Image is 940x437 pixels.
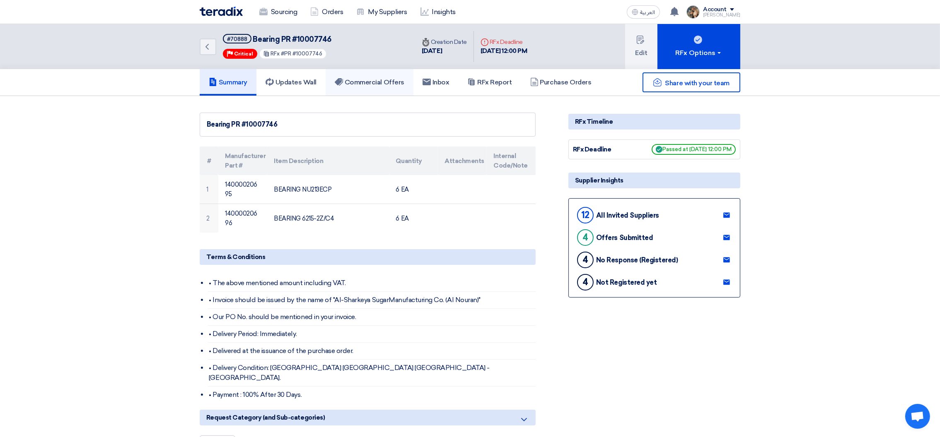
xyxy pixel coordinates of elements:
[568,114,740,130] div: RFx Timeline
[206,252,265,262] span: Terms & Conditions
[596,211,659,219] div: All Invited Suppliers
[208,309,536,326] li: • Our PO No. should be mentioned in your invoice.
[422,38,467,46] div: Creation Date
[223,34,331,44] h5: Bearing PR #10007746
[625,24,657,69] button: Edit
[304,3,350,21] a: Orders
[200,175,218,204] td: 1
[657,24,740,69] button: RFx Options
[267,146,389,175] th: Item Description
[686,5,700,19] img: file_1710751448746.jpg
[596,234,653,242] div: Offers Submitted
[573,145,635,154] div: RFx Deadline
[640,10,655,15] span: العربية
[350,3,413,21] a: My Suppliers
[703,13,740,17] div: [PERSON_NAME]
[389,175,438,204] td: 6 EA
[652,144,736,155] span: Passed at [DATE] 12:00 PM
[218,146,267,175] th: Manufacturer Part #
[200,69,256,96] a: Summary
[596,256,678,264] div: No Response (Registered)
[234,51,253,57] span: Critical
[208,326,536,343] li: • Delivery Period: Immediately.
[389,146,438,175] th: Quantity
[326,69,413,96] a: Commercial Offers
[253,3,304,21] a: Sourcing
[487,146,536,175] th: Internal Code/Note
[703,6,727,13] div: Account
[413,69,459,96] a: Inbox
[676,48,723,58] div: RFx Options
[271,50,280,57] span: RFx
[207,120,529,130] div: Bearing PR #10007746
[208,360,536,387] li: • Delivery Condition: [GEOGRAPHIC_DATA] [GEOGRAPHIC_DATA] [GEOGRAPHIC_DATA] - [GEOGRAPHIC_DATA].
[414,3,462,21] a: Insights
[577,229,594,246] div: 4
[481,46,527,56] div: [DATE] 12:00 PM
[256,69,326,96] a: Updates Wall
[521,69,601,96] a: Purchase Orders
[281,50,323,57] span: #PR #10007746
[577,274,594,291] div: 4
[422,46,467,56] div: [DATE]
[227,36,247,42] div: #70888
[389,204,438,233] td: 6 EA
[596,279,657,286] div: Not Registered yet
[627,5,660,19] button: العربية
[208,275,536,292] li: • The above mentioned amount including VAT.
[458,69,521,96] a: RFx Report
[200,146,218,175] th: #
[208,343,536,360] li: • Delivered at the issuance of the purchase order.
[209,78,247,86] h5: Summary
[218,175,267,204] td: 14000020695
[206,413,325,422] span: Request Category (and Sub-categories)
[577,207,594,223] div: 12
[266,78,317,86] h5: Updates Wall
[267,204,389,233] td: BEARING 6215-2Z/C4
[438,146,487,175] th: Attachments
[208,292,536,309] li: • Invoice should be issued by the name of "Al-Sharkeya SugarManufacturing Co. (Al Nouran)"
[200,204,218,233] td: 2
[253,35,331,44] span: Bearing PR #10007746
[577,252,594,268] div: 4
[568,173,740,188] div: Supplier Insights
[481,38,527,46] div: RFx Deadline
[267,175,389,204] td: BEARING NU213ECP
[530,78,592,86] h5: Purchase Orders
[335,78,404,86] h5: Commercial Offers
[905,404,930,429] a: Open chat
[200,7,243,16] img: Teradix logo
[467,78,512,86] h5: RFx Report
[423,78,449,86] h5: Inbox
[665,79,730,87] span: Share with your team
[218,204,267,233] td: 14000020696
[208,387,536,403] li: • Payment : 100% After 30 Days.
